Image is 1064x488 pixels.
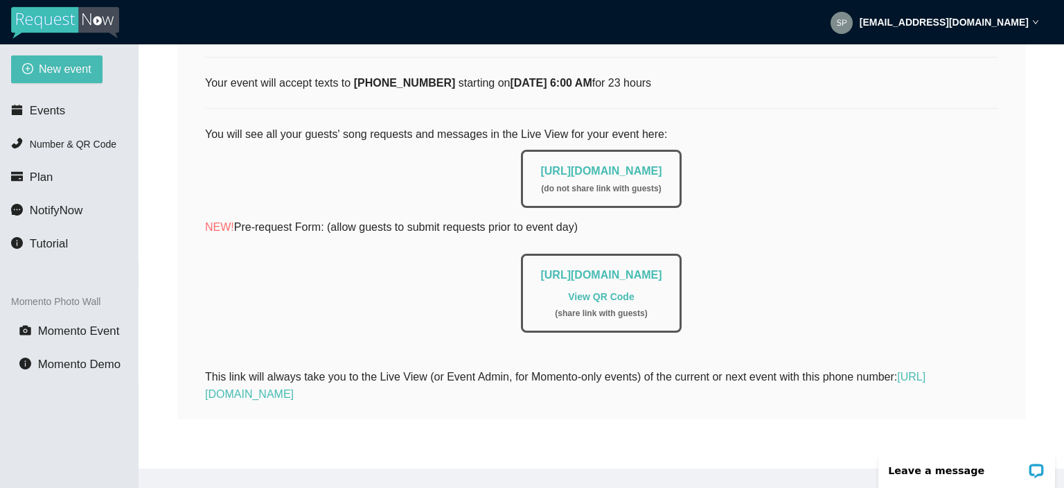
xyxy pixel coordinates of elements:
[30,104,65,117] span: Events
[11,104,23,116] span: calendar
[30,139,116,150] span: Number & QR Code
[11,7,119,39] img: RequestNow
[11,137,23,149] span: phone
[11,204,23,216] span: message
[11,171,23,182] span: credit-card
[540,182,662,195] div: ( do not share link with guests )
[831,12,853,34] img: 2d4ed30cd95581785e38f9ff456b83a1
[869,444,1064,488] iframe: LiveChat chat widget
[354,77,456,89] b: [PHONE_NUMBER]
[30,204,82,217] span: NotifyNow
[1032,19,1039,26] span: down
[38,358,121,371] span: Momento Demo
[205,74,997,91] div: Your event will accept texts to starting on for 23 hours
[11,55,103,83] button: plus-circleNew event
[19,358,31,369] span: info-circle
[540,269,662,281] a: [URL][DOMAIN_NAME]
[38,324,120,338] span: Momento Event
[205,371,925,400] a: [URL][DOMAIN_NAME]
[39,60,91,78] span: New event
[30,171,53,184] span: Plan
[19,324,31,336] span: camera
[205,218,997,236] p: Pre-request Form: (allow guests to submit requests prior to event day)
[540,165,662,177] a: [URL][DOMAIN_NAME]
[510,77,592,89] b: [DATE] 6:00 AM
[860,17,1029,28] strong: [EMAIL_ADDRESS][DOMAIN_NAME]
[205,221,234,233] span: NEW!
[205,368,997,403] div: This link will always take you to the Live View (or Event Admin, for Momento-only events) of the ...
[540,307,662,320] div: ( share link with guests )
[205,125,997,350] div: You will see all your guests' song requests and messages in the Live View for your event here:
[22,63,33,76] span: plus-circle
[568,291,634,302] a: View QR Code
[11,237,23,249] span: info-circle
[30,237,68,250] span: Tutorial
